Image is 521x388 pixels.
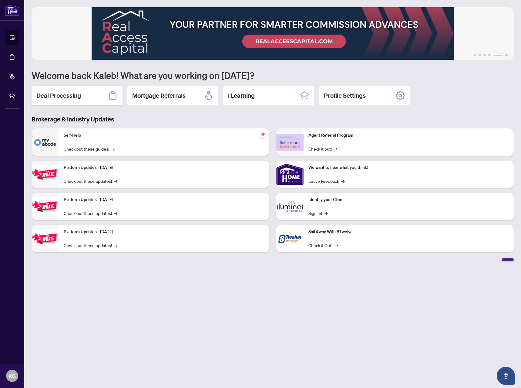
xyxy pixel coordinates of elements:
[324,91,366,100] h2: Profile Settings
[488,54,491,56] button: 4
[114,210,117,216] span: →
[308,132,509,139] p: Agent Referral Program
[308,196,509,203] p: Identify your Client
[276,225,304,252] img: Sail Away With 8Twelve
[276,193,304,220] img: Identify your Client
[308,242,338,249] a: Check it Out!→
[64,229,264,235] p: Platform Updates - [DATE]
[341,178,345,184] span: →
[36,91,81,100] h2: Deal Processing
[64,242,117,249] a: Check out these updates!→
[32,229,59,248] img: Platform Updates - June 23, 2025
[483,54,486,56] button: 3
[64,145,115,152] a: Check out these guides!→
[308,229,509,235] p: Sail Away With 8Twelve
[335,242,338,249] span: →
[228,91,255,100] h2: rLearning
[32,115,514,124] h3: Brokerage & Industry Updates
[64,196,264,203] p: Platform Updates - [DATE]
[64,178,117,184] a: Check out these updates!→
[112,145,115,152] span: →
[32,70,514,81] h1: Welcome back Kaleb! What are you working on [DATE]?
[308,164,509,171] p: We want to hear what you think!
[479,54,481,56] button: 2
[32,197,59,216] img: Platform Updates - July 8, 2025
[64,164,264,171] p: Platform Updates - [DATE]
[32,128,59,156] img: Self-Help
[308,210,328,216] a: Sign In!→
[64,210,117,216] a: Check out these updates!→
[324,210,328,216] span: →
[8,372,16,380] span: KG
[32,7,514,60] img: Slide 4
[505,54,508,56] button: 6
[493,54,503,56] button: 5
[334,145,337,152] span: →
[32,165,59,184] img: Platform Updates - July 21, 2025
[5,5,19,16] img: logo
[276,161,304,188] img: We want to hear what you think!
[114,178,117,184] span: →
[64,132,264,139] p: Self-Help
[132,91,186,100] h2: Mortgage Referrals
[308,145,337,152] a: Check it out!→
[474,54,476,56] button: 1
[497,367,515,385] button: Open asap
[276,134,304,151] img: Agent Referral Program
[259,131,267,138] span: pushpin
[114,242,117,249] span: →
[308,178,345,184] a: Leave Feedback→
